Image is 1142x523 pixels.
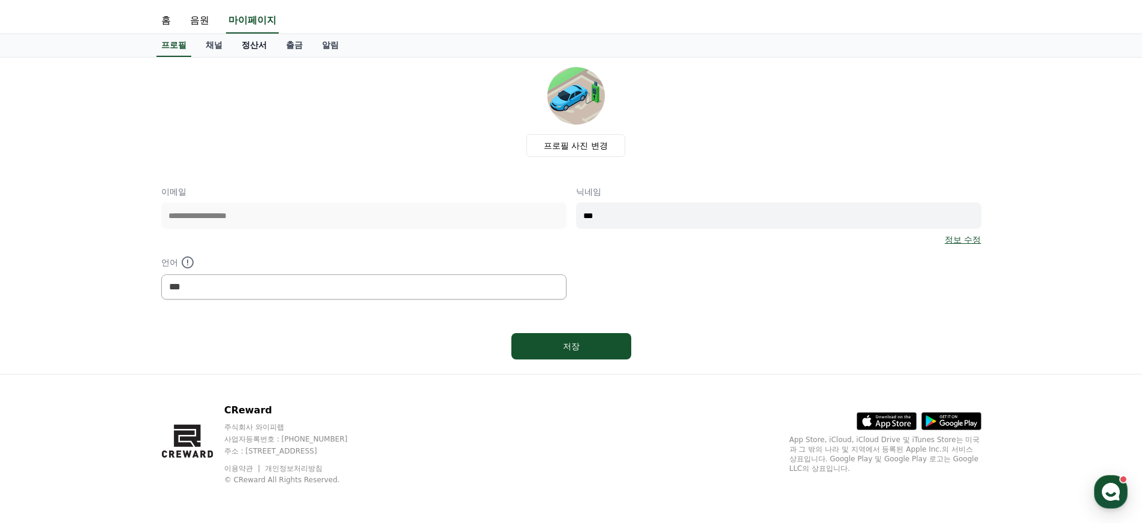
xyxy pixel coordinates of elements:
[161,255,567,270] p: 언어
[312,34,348,57] a: 알림
[79,380,155,410] a: 대화
[547,67,605,125] img: profile_image
[152,8,180,34] a: 홈
[526,134,625,157] label: 프로필 사진 변경
[535,340,607,352] div: 저장
[161,186,567,198] p: 이메일
[224,446,370,456] p: 주소 : [STREET_ADDRESS]
[232,34,276,57] a: 정산서
[4,380,79,410] a: 홈
[224,475,370,485] p: © CReward All Rights Reserved.
[224,434,370,444] p: 사업자등록번호 : [PHONE_NUMBER]
[511,333,631,359] button: 저장
[156,34,191,57] a: 프로필
[180,8,219,34] a: 음원
[38,398,45,407] span: 홈
[224,464,262,473] a: 이용약관
[276,34,312,57] a: 출금
[265,464,323,473] a: 개인정보처리방침
[110,398,124,408] span: 대화
[226,8,279,34] a: 마이페이지
[790,435,981,473] p: App Store, iCloud, iCloud Drive 및 iTunes Store는 미국과 그 밖의 나라 및 지역에서 등록된 Apple Inc.의 서비스 상표입니다. Goo...
[155,380,230,410] a: 설정
[185,398,200,407] span: 설정
[196,34,232,57] a: 채널
[224,422,370,432] p: 주식회사 와이피랩
[224,403,370,418] p: CReward
[945,234,981,246] a: 정보 수정
[576,186,981,198] p: 닉네임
